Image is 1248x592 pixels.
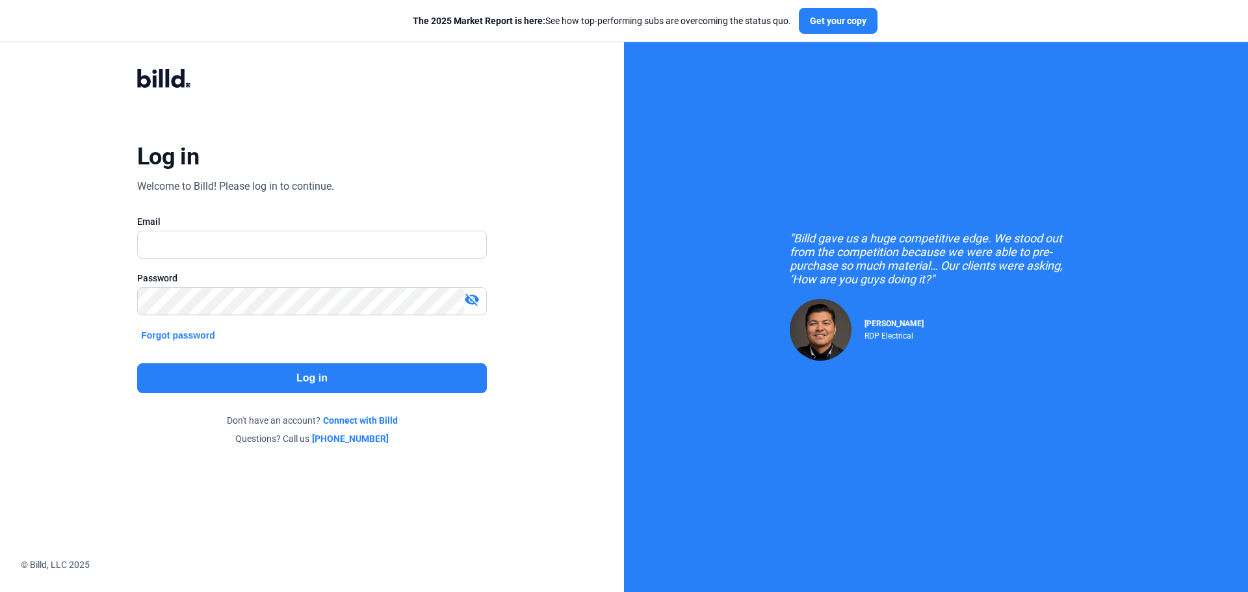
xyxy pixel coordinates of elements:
div: RDP Electrical [864,328,924,341]
button: Forgot password [137,328,219,342]
div: Log in [137,142,199,171]
button: Log in [137,363,487,393]
div: Password [137,272,487,285]
div: "Billd gave us a huge competitive edge. We stood out from the competition because we were able to... [790,231,1082,286]
mat-icon: visibility_off [464,292,480,307]
div: Welcome to Billd! Please log in to continue. [137,179,334,194]
button: Get your copy [799,8,877,34]
div: See how top-performing subs are overcoming the status quo. [413,14,791,27]
img: Raul Pacheco [790,299,851,361]
span: The 2025 Market Report is here: [413,16,545,26]
div: Don't have an account? [137,414,487,427]
div: Email [137,215,487,228]
div: Questions? Call us [137,432,487,445]
a: Connect with Billd [323,414,398,427]
a: [PHONE_NUMBER] [312,432,389,445]
span: [PERSON_NAME] [864,319,924,328]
